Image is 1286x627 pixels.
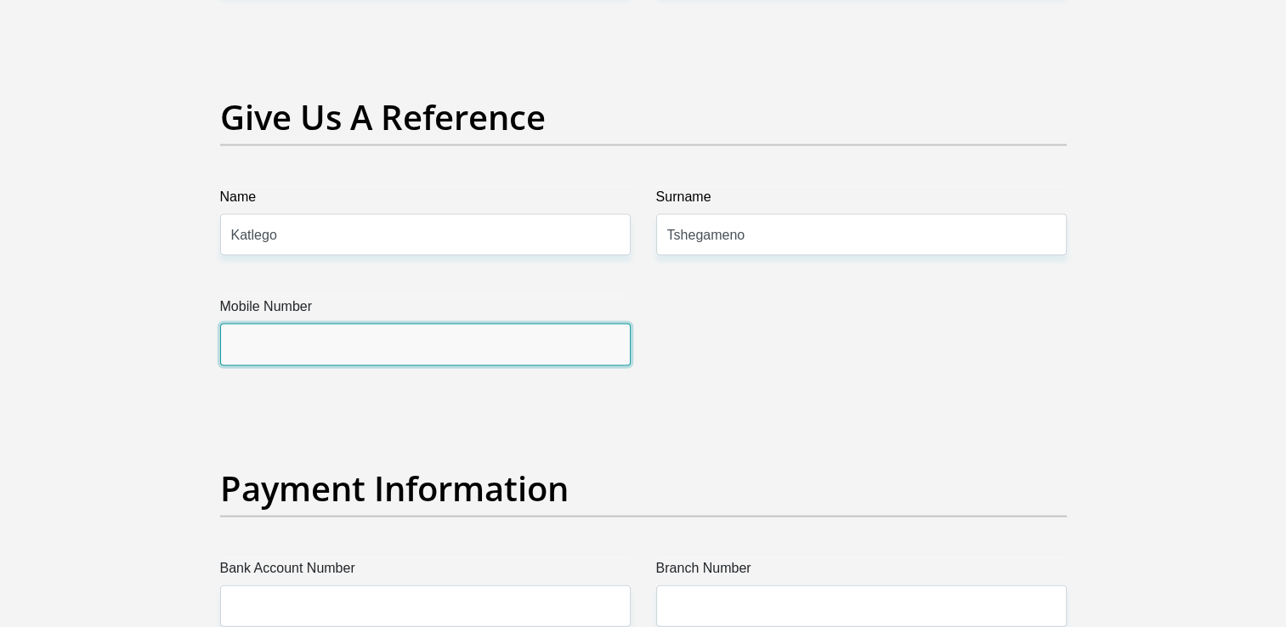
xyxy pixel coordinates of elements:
input: Mobile Number [220,324,631,365]
h2: Give Us A Reference [220,97,1067,138]
input: Name [220,214,631,256]
input: Surname [656,214,1067,256]
label: Name [220,187,631,214]
label: Mobile Number [220,297,631,324]
h2: Payment Information [220,468,1067,509]
label: Bank Account Number [220,558,631,585]
label: Surname [656,187,1067,214]
label: Branch Number [656,558,1067,585]
input: Branch Number [656,585,1067,627]
input: Bank Account Number [220,585,631,627]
